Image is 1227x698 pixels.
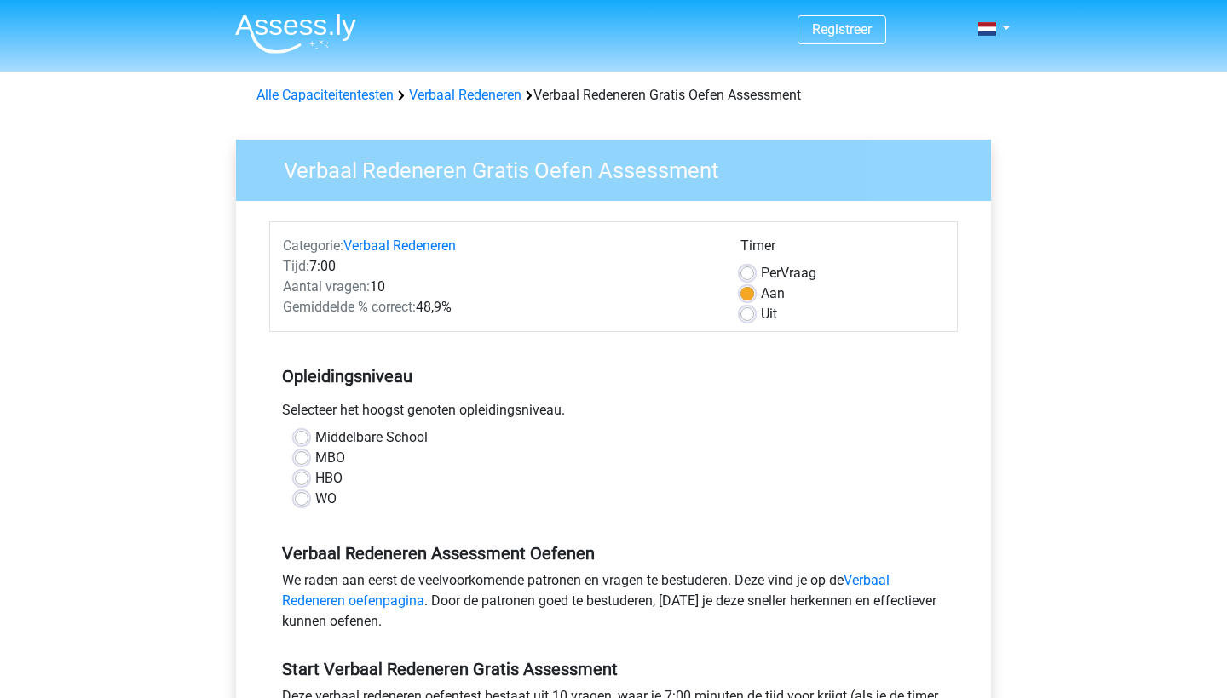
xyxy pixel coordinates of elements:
div: We raden aan eerst de veelvoorkomende patronen en vragen te bestuderen. Deze vind je op de . Door... [269,570,958,638]
label: Middelbare School [315,427,428,448]
div: 7:00 [270,256,728,277]
div: Selecteer het hoogst genoten opleidingsniveau. [269,400,958,427]
label: HBO [315,468,343,489]
a: Alle Capaciteitentesten [256,87,394,103]
span: Aantal vragen: [283,278,370,295]
a: Verbaal Redeneren [409,87,521,103]
h5: Opleidingsniveau [282,359,945,393]
div: Timer [740,236,944,263]
h5: Start Verbaal Redeneren Gratis Assessment [282,659,945,679]
div: 48,9% [270,297,728,318]
label: WO [315,489,337,509]
label: MBO [315,448,345,468]
div: 10 [270,277,728,297]
label: Uit [761,304,777,324]
h5: Verbaal Redeneren Assessment Oefenen [282,543,945,564]
label: Aan [761,283,785,304]
span: Tijd: [283,258,309,274]
h3: Verbaal Redeneren Gratis Oefen Assessment [263,151,978,184]
a: Registreer [812,21,872,37]
div: Verbaal Redeneren Gratis Oefen Assessment [250,85,977,106]
span: Categorie: [283,237,343,254]
label: Vraag [761,263,816,283]
a: Verbaal Redeneren [343,237,456,254]
span: Per [761,265,781,281]
img: Assessly [235,14,356,54]
span: Gemiddelde % correct: [283,299,416,315]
